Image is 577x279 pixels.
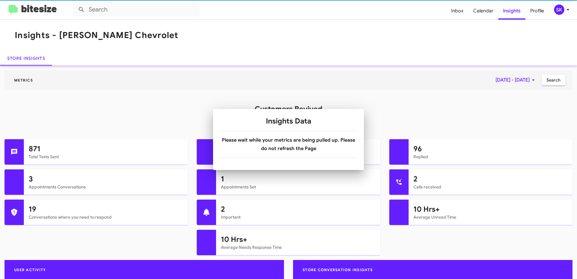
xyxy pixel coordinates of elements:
h1: 10 Hrs+ [413,204,568,214]
mat-card-subtitle: Conversations where you need to respond [29,214,183,220]
span: Search [547,75,560,85]
mat-card-subtitle: Average Unread Time [413,214,568,220]
span: Inbox [446,2,468,20]
h1: 871 [29,144,183,154]
h1: 19 [29,204,183,214]
span: Calendar [468,2,498,20]
mat-card-subtitle: Total Texts Sent [29,154,183,160]
h1: 10 Hrs+ [221,235,375,244]
span: Insights [498,2,525,20]
span: Metrics [9,78,38,82]
div: SK [554,5,564,15]
b: Please wait while your metrics are being pulled up. Please do not refresh the Page [222,137,355,152]
h1: 3 [29,174,183,184]
mat-card-subtitle: Appointments Conversations [29,184,183,190]
mat-card-subtitle: Important [221,214,375,220]
mat-card-subtitle: Average Needs Response Time [221,244,375,250]
span: Profile [525,2,549,20]
span: Store Conversation Insights [298,268,378,272]
h1: 1 [221,174,375,184]
input: Search [73,2,200,17]
h1: Insights Data [220,116,357,126]
h1: Insights - [PERSON_NAME] Chevrolet [15,30,179,40]
mat-card-subtitle: Replied [413,154,568,160]
h1: 2 [413,174,568,184]
mat-card-subtitle: Appointments Set [221,184,375,190]
mat-card-subtitle: Calls received [413,184,568,190]
h1: 96 [413,144,568,154]
span: [DATE] - [DATE] [496,75,537,85]
h1: 2 [221,204,375,214]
